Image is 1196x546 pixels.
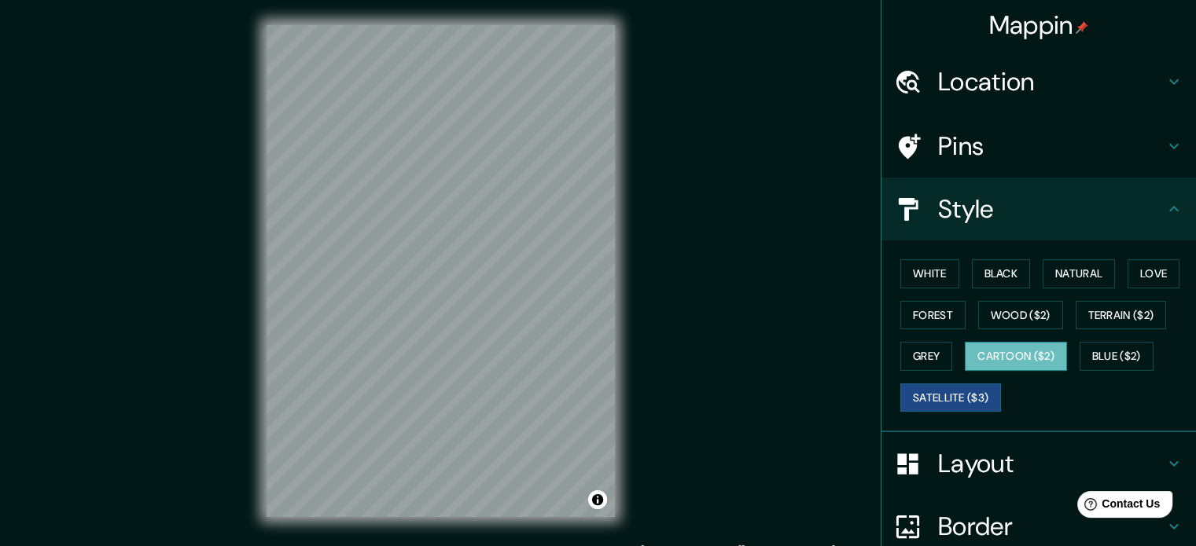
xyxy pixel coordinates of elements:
[938,130,1165,162] h4: Pins
[938,511,1165,542] h4: Border
[965,342,1067,371] button: Cartoon ($2)
[1128,259,1179,288] button: Love
[1043,259,1115,288] button: Natural
[1076,21,1088,34] img: pin-icon.png
[881,50,1196,113] div: Location
[900,259,959,288] button: White
[972,259,1031,288] button: Black
[900,342,952,371] button: Grey
[978,301,1063,330] button: Wood ($2)
[900,301,966,330] button: Forest
[588,490,607,509] button: Toggle attribution
[989,9,1089,41] h4: Mappin
[938,193,1165,225] h4: Style
[938,66,1165,97] h4: Location
[881,178,1196,240] div: Style
[881,115,1196,178] div: Pins
[938,448,1165,479] h4: Layout
[1080,342,1154,371] button: Blue ($2)
[881,432,1196,495] div: Layout
[267,25,615,517] canvas: Map
[900,383,1001,412] button: Satellite ($3)
[1076,301,1167,330] button: Terrain ($2)
[1056,485,1179,529] iframe: Help widget launcher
